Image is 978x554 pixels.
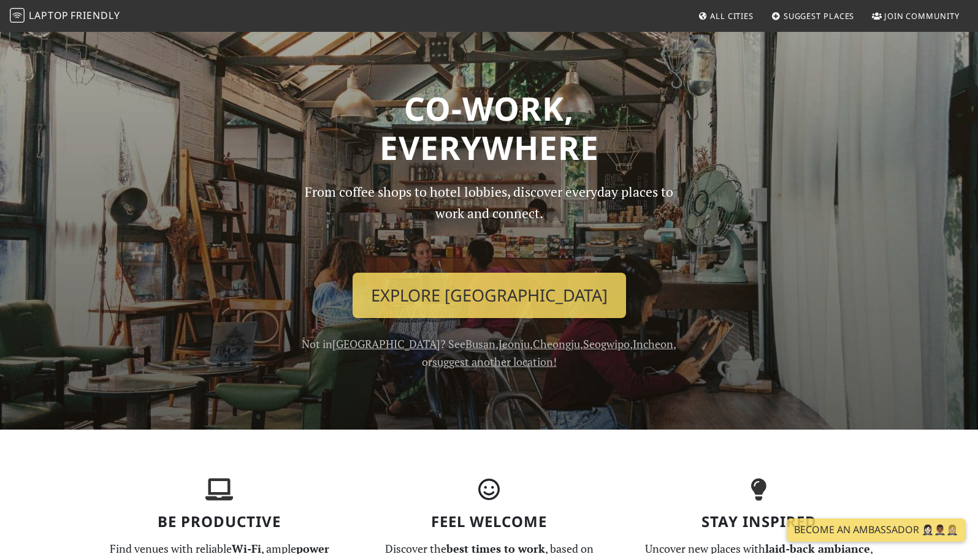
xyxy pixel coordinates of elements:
span: Laptop [29,9,69,22]
h3: Stay Inspired [632,513,887,531]
a: Incheon [633,336,673,351]
a: Explore [GEOGRAPHIC_DATA] [353,273,626,318]
a: Cheongju [533,336,580,351]
span: Friendly [71,9,120,22]
a: Jeonju [499,336,530,351]
h1: Co-work, Everywhere [92,89,887,167]
span: All Cities [710,10,754,21]
p: From coffee shops to hotel lobbies, discover everyday places to work and connect. [294,181,684,263]
span: Suggest Places [784,10,855,21]
a: Seogwipo [583,336,630,351]
a: suggest another location! [432,354,557,369]
a: Join Community [867,5,965,27]
h3: Feel Welcome [362,513,617,531]
a: Become an Ambassador 🤵🏻‍♀️🤵🏾‍♂️🤵🏼‍♀️ [787,518,966,542]
img: LaptopFriendly [10,8,25,23]
span: Not in ? See , , , , , or [302,336,676,369]
a: Busan [465,336,495,351]
span: Join Community [884,10,960,21]
a: All Cities [693,5,758,27]
h3: Be Productive [92,513,347,531]
a: [GEOGRAPHIC_DATA] [332,336,440,351]
a: LaptopFriendly LaptopFriendly [10,6,120,27]
a: Suggest Places [766,5,860,27]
